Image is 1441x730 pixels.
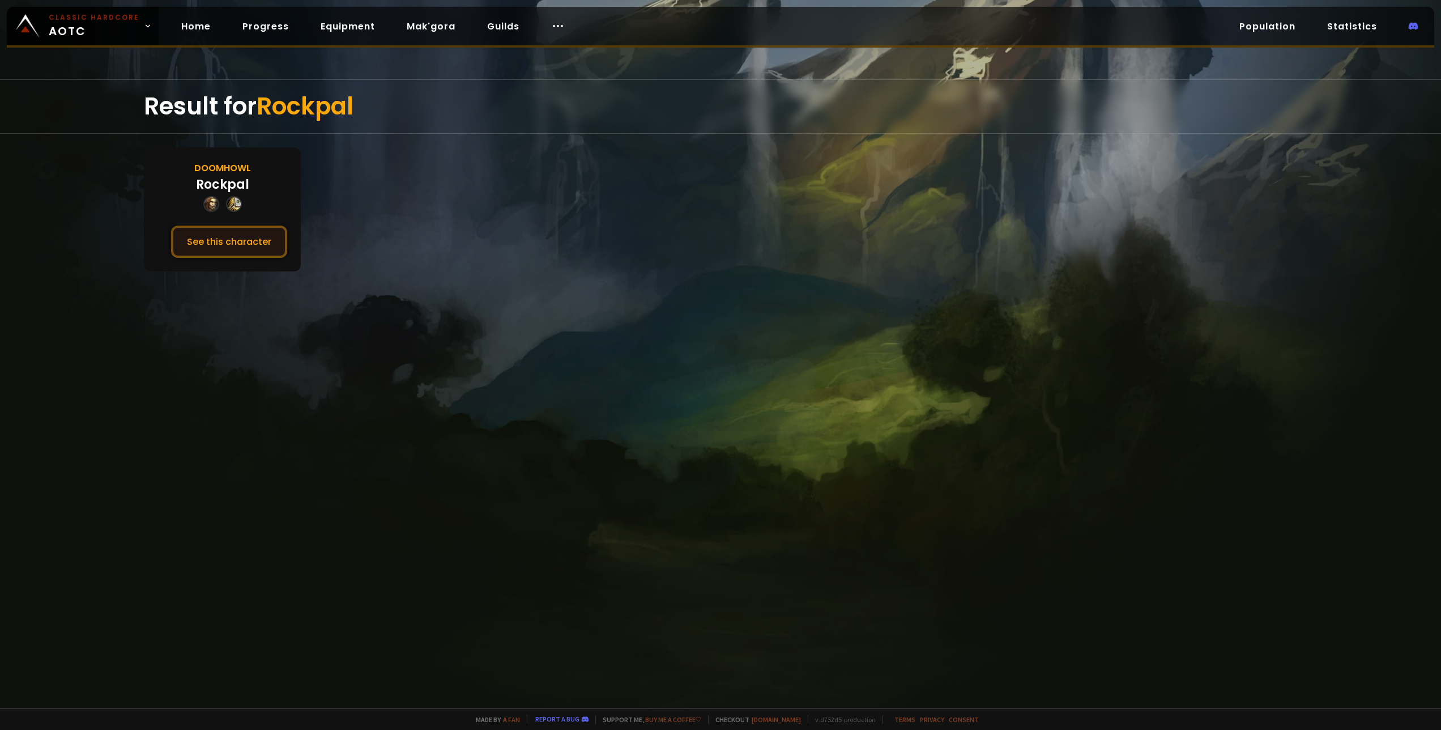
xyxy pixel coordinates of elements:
[503,715,520,724] a: a fan
[752,715,801,724] a: [DOMAIN_NAME]
[920,715,944,724] a: Privacy
[808,715,876,724] span: v. d752d5 - production
[312,15,384,38] a: Equipment
[233,15,298,38] a: Progress
[257,90,353,123] span: Rockpal
[595,715,701,724] span: Support me,
[194,161,251,175] div: Doomhowl
[645,715,701,724] a: Buy me a coffee
[1230,15,1304,38] a: Population
[144,80,1297,133] div: Result for
[196,175,249,194] div: Rockpal
[398,15,464,38] a: Mak'gora
[7,7,159,45] a: Classic HardcoreAOTC
[535,715,579,723] a: Report a bug
[49,12,139,23] small: Classic Hardcore
[949,715,979,724] a: Consent
[469,715,520,724] span: Made by
[49,12,139,40] span: AOTC
[894,715,915,724] a: Terms
[171,226,287,258] button: See this character
[478,15,528,38] a: Guilds
[172,15,220,38] a: Home
[1318,15,1386,38] a: Statistics
[708,715,801,724] span: Checkout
